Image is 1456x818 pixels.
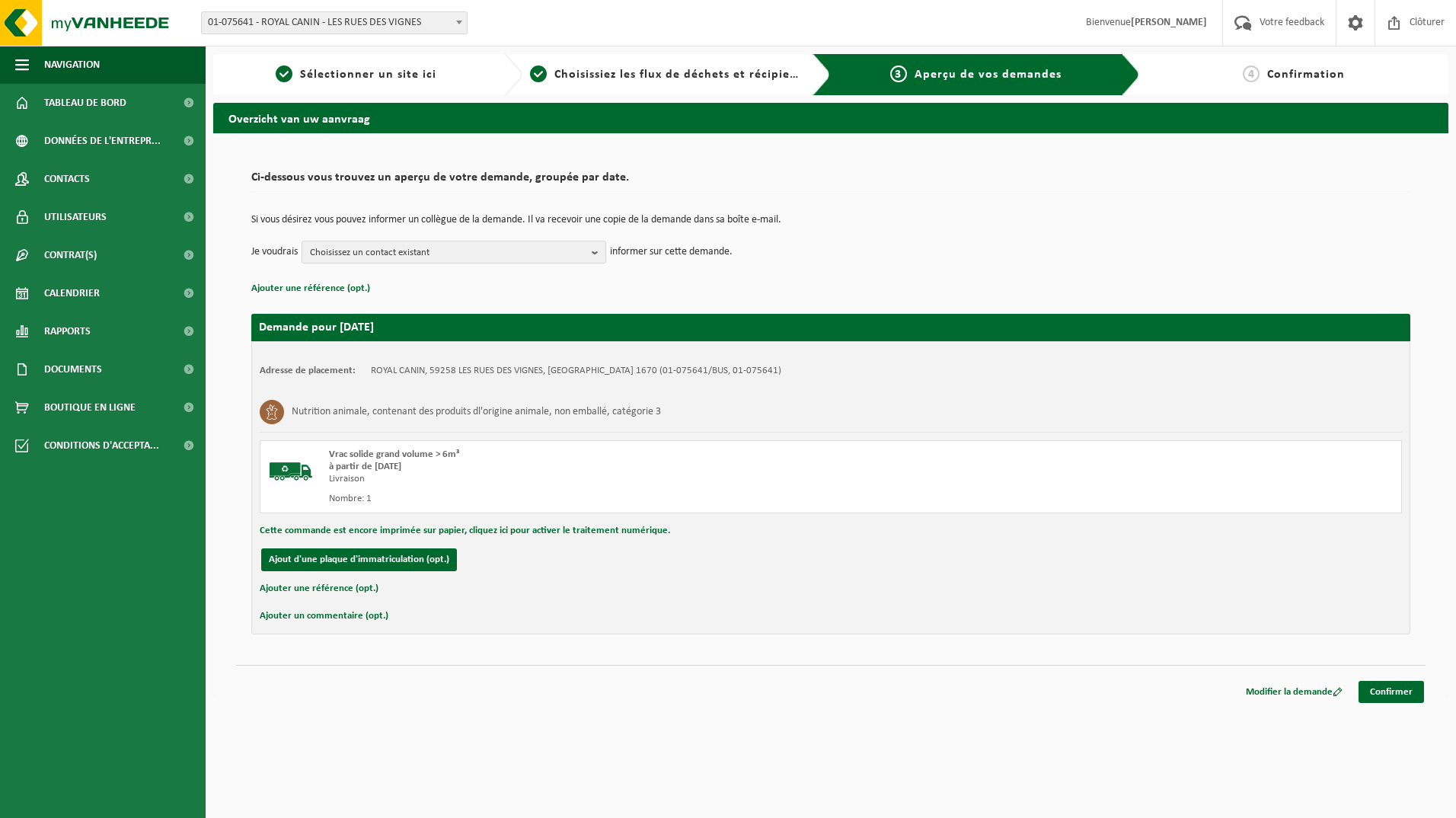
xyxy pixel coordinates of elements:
[44,274,100,312] span: Calendrier
[201,11,468,34] span: 01-075641 - ROYAL CANIN - LES RUES DES VIGNES
[251,215,1410,225] p: Si vous désirez vous pouvez informer un collègue de la demande. Il va recevoir une copie de la de...
[44,312,91,350] span: Rapports
[329,462,401,471] strong: à partir de [DATE]
[44,427,159,465] span: Conditions d'accepta...
[221,66,492,84] a: 1Sélectionner un site ici
[1131,17,1207,28] strong: [PERSON_NAME]
[251,241,298,264] p: Je voudrais
[260,521,670,541] button: Cette commande est encore imprimée sur papier, cliquez ici pour activer le traitement numérique.
[302,241,606,264] button: Choisissez un contact existant
[268,449,314,494] img: BL-SO-LV.png
[260,606,388,626] button: Ajouter un commentaire (opt.)
[292,400,661,424] h3: Nutrition animale, contenant des produits dl'origine animale, non emballé, catégorie 3
[44,236,97,274] span: Contrat(s)
[44,84,126,122] span: Tableau de bord
[44,160,90,198] span: Contacts
[310,241,586,264] span: Choisissez un contact existant
[1243,66,1260,82] span: 4
[44,350,102,388] span: Documents
[371,365,781,377] td: ROYAL CANIN, 59258 LES RUES DES VIGNES, [GEOGRAPHIC_DATA] 1670 (01-075641/BUS, 01-075641)
[213,103,1448,133] h2: Overzicht van uw aanvraag
[202,12,467,34] span: 01-075641 - ROYAL CANIN - LES RUES DES VIGNES
[1359,681,1424,703] a: Confirmer
[530,66,801,84] a: 2Choisissiez les flux de déchets et récipients
[44,122,161,160] span: Données de l'entrepr...
[44,198,107,236] span: Utilisateurs
[1267,69,1345,81] span: Confirmation
[251,171,1410,192] h2: Ci-dessous vous trouvez un aperçu de votre demande, groupée par date.
[259,321,374,334] strong: Demande pour [DATE]
[300,69,436,81] span: Sélectionner un site ici
[610,241,733,264] p: informer sur cette demande.
[329,449,459,459] span: Vrac solide grand volume > 6m³
[530,66,547,82] span: 2
[276,66,292,82] span: 1
[915,69,1062,81] span: Aperçu de vos demandes
[261,548,457,571] button: Ajout d'une plaque d'immatriculation (opt.)
[1234,681,1354,703] a: Modifier la demande
[260,366,356,375] strong: Adresse de placement:
[554,69,808,81] span: Choisissiez les flux de déchets et récipients
[329,473,892,485] div: Livraison
[329,493,892,505] div: Nombre: 1
[44,46,100,84] span: Navigation
[260,579,378,599] button: Ajouter une référence (opt.)
[890,66,907,82] span: 3
[44,388,136,427] span: Boutique en ligne
[251,279,370,299] button: Ajouter une référence (opt.)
